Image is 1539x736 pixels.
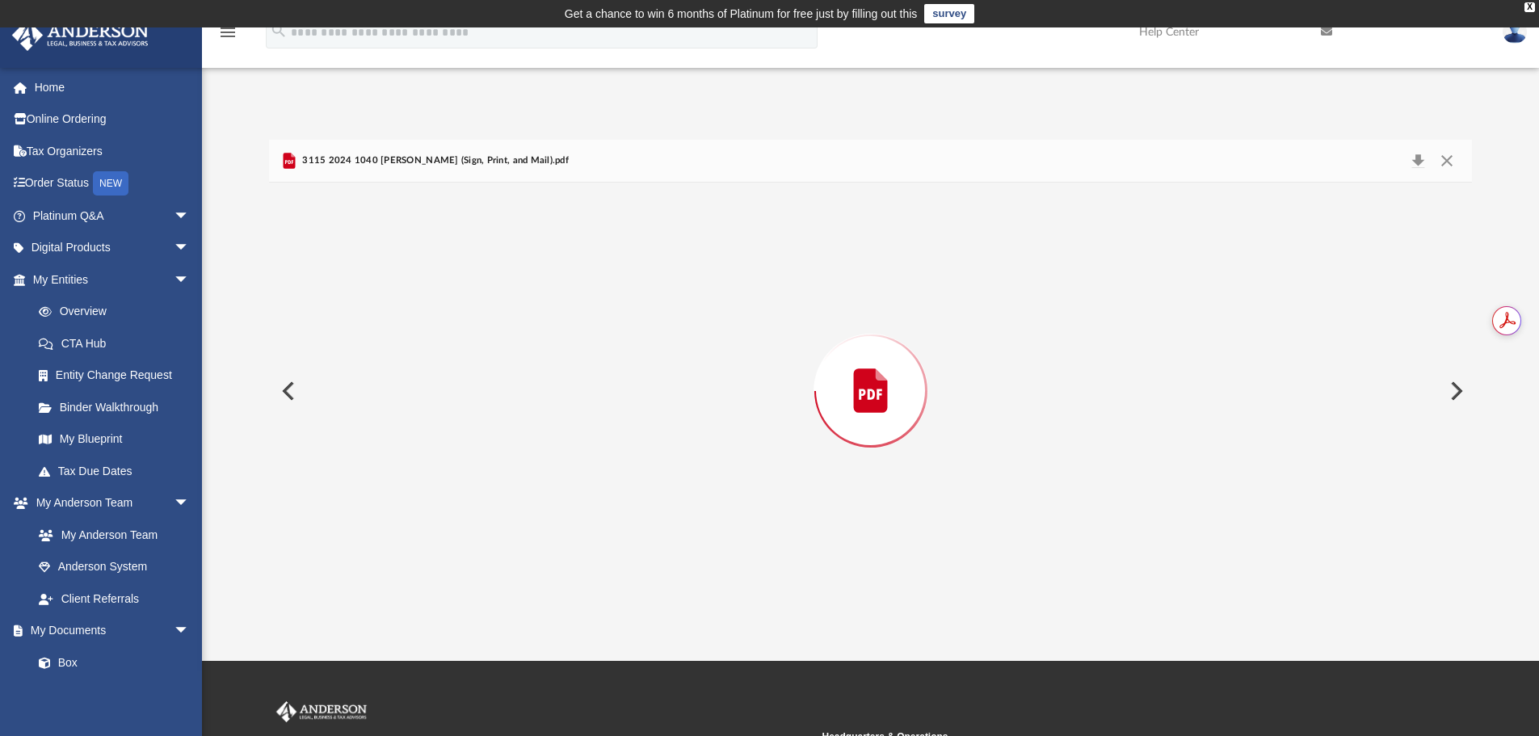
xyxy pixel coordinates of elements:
a: My Anderson Team [23,519,198,551]
a: Overview [23,296,214,328]
span: 3115 2024 1040 [PERSON_NAME] (Sign, Print, and Mail).pdf [299,154,569,168]
i: search [270,22,288,40]
a: survey [924,4,974,23]
a: Tax Organizers [11,135,214,167]
a: Box [23,646,198,679]
a: Digital Productsarrow_drop_down [11,232,214,264]
span: arrow_drop_down [174,263,206,297]
span: arrow_drop_down [174,615,206,648]
a: CTA Hub [23,327,214,360]
div: NEW [93,171,128,196]
a: My Anderson Teamarrow_drop_down [11,487,206,519]
div: Get a chance to win 6 months of Platinum for free just by filling out this [565,4,918,23]
i: menu [218,23,238,42]
div: Preview [269,140,1473,599]
button: Next File [1437,368,1473,414]
button: Previous File [269,368,305,414]
div: close [1524,2,1535,12]
a: Entity Change Request [23,360,214,392]
a: Home [11,71,214,103]
a: Client Referrals [23,582,206,615]
span: arrow_drop_down [174,200,206,233]
button: Download [1403,149,1432,172]
span: arrow_drop_down [174,487,206,520]
img: Anderson Advisors Platinum Portal [7,19,153,51]
img: User Pic [1503,20,1527,44]
a: My Documentsarrow_drop_down [11,615,206,647]
a: My Entitiesarrow_drop_down [11,263,214,296]
a: Online Ordering [11,103,214,136]
button: Close [1432,149,1461,172]
a: Platinum Q&Aarrow_drop_down [11,200,214,232]
a: Order StatusNEW [11,167,214,200]
a: Meeting Minutes [23,679,206,711]
a: My Blueprint [23,423,206,456]
a: menu [218,31,238,42]
span: arrow_drop_down [174,232,206,265]
a: Binder Walkthrough [23,391,214,423]
a: Anderson System [23,551,206,583]
a: Tax Due Dates [23,455,214,487]
img: Anderson Advisors Platinum Portal [273,701,370,722]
